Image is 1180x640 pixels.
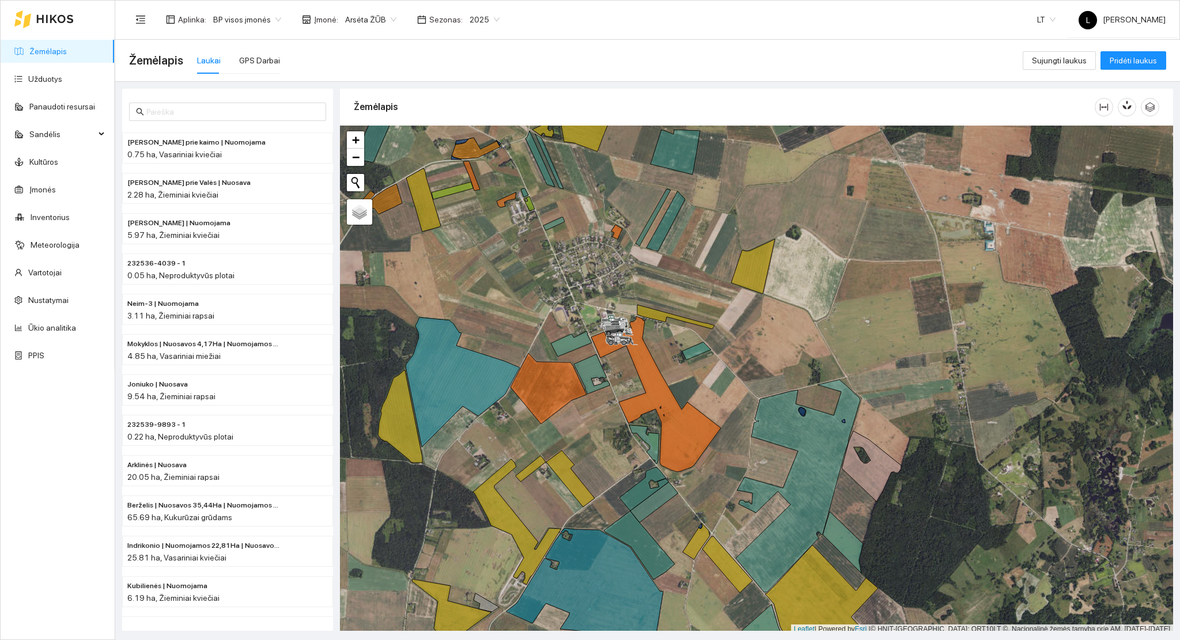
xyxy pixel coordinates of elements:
a: Pridėti laukus [1100,56,1166,65]
span: 0.05 ha, Neproduktyvūs plotai [127,271,235,280]
span: 9.54 ha, Žieminiai rapsai [127,392,215,401]
a: Sujungti laukus [1023,56,1096,65]
span: 4.85 ha, Vasariniai miežiai [127,351,221,361]
a: Nustatymai [28,296,69,305]
span: Žemėlapis [129,51,183,70]
span: 232539-9893 - 1 [127,419,186,430]
a: Vartotojai [28,268,62,277]
span: Rolando prie Valės | Nuosava [127,177,251,188]
a: Užduotys [28,74,62,84]
span: BP visos įmonės [213,11,281,28]
span: Sujungti laukus [1032,54,1087,67]
div: Žemėlapis [354,90,1095,123]
div: Laukai [197,54,221,67]
span: Berželis | Nuosavos 35,44Ha | Nuomojamos 30,25Ha [127,500,282,511]
span: layout [166,15,175,24]
span: [PERSON_NAME] [1079,15,1166,24]
a: Meteorologija [31,240,80,249]
span: Joniuko | Nuosava [127,379,188,390]
span: | [869,625,871,633]
a: PPIS [28,351,44,360]
span: Kubilienės | Nuomojama [127,581,207,592]
span: 2025 [470,11,500,28]
span: search [136,108,144,116]
span: 0.22 ha, Neproduktyvūs plotai [127,432,233,441]
input: Paieška [146,105,319,118]
a: Įmonės [29,185,56,194]
span: Rolando prie kaimo | Nuomojama [127,137,266,148]
span: Pridėti laukus [1110,54,1157,67]
span: 3.11 ha, Žieminiai rapsai [127,311,214,320]
span: Indrikonio | Nuomojamos 22,81Ha | Nuosavos 3,00 Ha [127,540,282,551]
span: Arklinės | Nuosava [127,460,187,471]
span: LT [1037,11,1056,28]
a: Kultūros [29,157,58,166]
div: GPS Darbai [239,54,280,67]
span: 20.05 ha, Žieminiai rapsai [127,472,220,482]
button: Initiate a new search [347,174,364,191]
span: Mokyklos | Nuosavos 4,17Ha | Nuomojamos 0,68Ha [127,339,282,350]
span: 25.81 ha, Vasariniai kviečiai [127,553,226,562]
span: 6.19 ha, Žieminiai kviečiai [127,593,220,603]
span: Aplinka : [178,13,206,26]
span: calendar [417,15,426,24]
a: Žemėlapis [29,47,67,56]
button: column-width [1095,98,1113,116]
button: menu-fold [129,8,152,31]
span: 5.97 ha, Žieminiai kviečiai [127,230,220,240]
span: Įmonė : [314,13,338,26]
a: Layers [347,199,372,225]
a: Ūkio analitika [28,323,76,332]
span: column-width [1095,103,1113,112]
a: Zoom in [347,131,364,149]
a: Esri [855,625,867,633]
span: L [1086,11,1090,29]
a: Zoom out [347,149,364,166]
span: Ginaičių Valiaus | Nuomojama [127,218,230,229]
span: 232536-4039 - 1 [127,258,186,269]
span: shop [302,15,311,24]
span: 2.28 ha, Žieminiai kviečiai [127,190,218,199]
span: 0.75 ha, Vasariniai kviečiai [127,150,222,159]
div: | Powered by © HNIT-[GEOGRAPHIC_DATA]; ORT10LT ©, Nacionalinė žemės tarnyba prie AM, [DATE]-[DATE] [791,624,1173,634]
span: 65.69 ha, Kukurūzai grūdams [127,513,232,522]
a: Panaudoti resursai [29,102,95,111]
button: Sujungti laukus [1023,51,1096,70]
a: Inventorius [31,213,70,222]
span: menu-fold [135,14,146,25]
span: Sezonas : [429,13,463,26]
span: Sandėlis [29,123,95,146]
span: − [352,150,360,164]
span: + [352,132,360,147]
span: Arsėta ŽŪB [345,11,396,28]
a: Leaflet [794,625,815,633]
button: Pridėti laukus [1100,51,1166,70]
span: Neim-3 | Nuomojama [127,298,199,309]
